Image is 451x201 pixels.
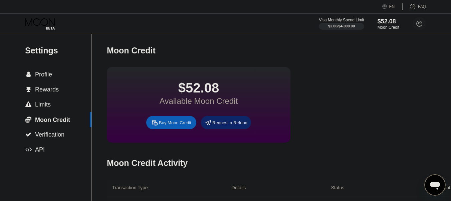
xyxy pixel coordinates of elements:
div: Available Moon Credit [160,96,238,106]
div: EN [389,4,395,9]
div: $52.08Moon Credit [378,18,399,30]
div: Transaction Type [112,185,148,190]
div: Visa Monthly Spend Limit$2.00/$4,000.00 [319,18,364,30]
span: Profile [35,71,52,78]
div: Visa Monthly Spend Limit [319,18,364,22]
span:  [26,71,31,77]
div: Buy Moon Credit [159,120,191,126]
span:  [25,147,32,153]
span:  [26,86,31,92]
div: $52.08 [160,80,238,95]
div: Moon Credit Activity [107,158,188,168]
div: Buy Moon Credit [146,116,196,129]
span: Verification [35,131,64,138]
div:  [25,71,32,77]
span:  [25,116,31,123]
div: Settings [25,46,91,55]
div:  [25,86,32,92]
div: Request a Refund [201,116,251,129]
iframe: Button to launch messaging window, conversation in progress [424,174,446,196]
div: Status [331,185,345,190]
span:  [25,102,31,108]
div: Request a Refund [212,120,247,126]
div: $52.08 [378,18,399,25]
div: Details [232,185,246,190]
span: API [35,146,45,153]
div:  [25,102,32,108]
div:  [25,116,32,123]
span: Limits [35,101,51,108]
div: $2.00 / $4,000.00 [328,24,355,28]
div: Moon Credit [107,46,156,55]
div: FAQ [418,4,426,9]
span:  [25,132,31,138]
div:  [25,132,32,138]
div: Moon Credit [378,25,399,30]
div: FAQ [403,3,426,10]
span: Rewards [35,86,59,93]
span: Moon Credit [35,117,70,123]
div: EN [382,3,403,10]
